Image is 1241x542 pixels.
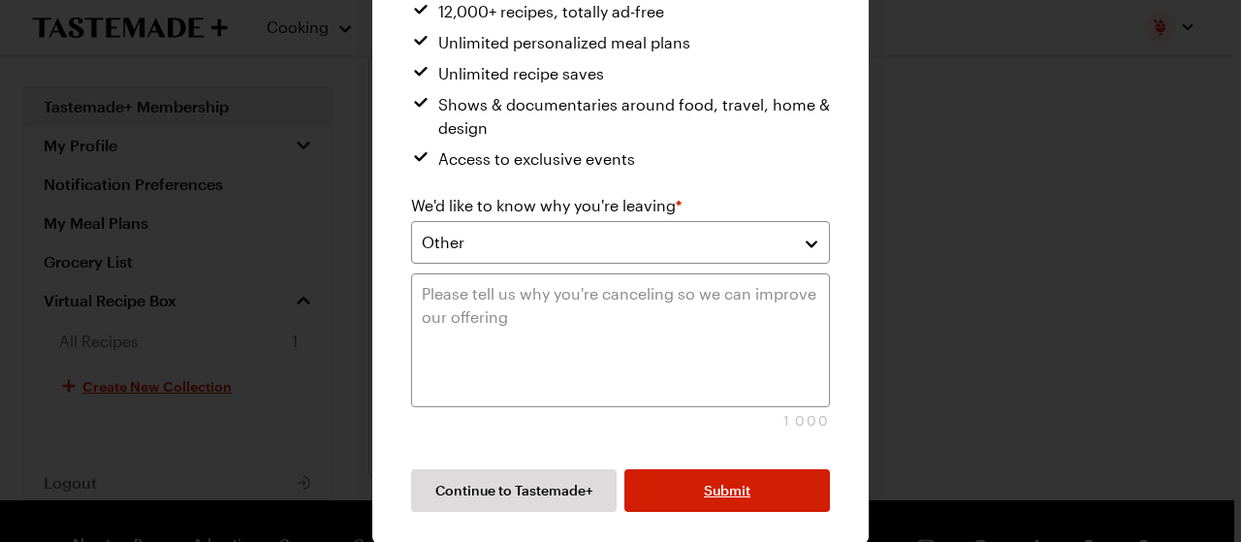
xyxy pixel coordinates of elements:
[411,469,617,512] button: Continue to Tastemade+
[435,481,593,500] span: Continue to Tastemade+
[624,469,830,512] button: Submit
[438,93,830,140] span: Shows & documentaries around food, travel, home & design
[411,411,830,430] div: 1000
[411,194,682,217] label: We'd like to know why you're leaving
[438,31,690,54] span: Unlimited personalized meal plans
[411,221,830,264] button: Other
[438,62,604,85] span: Unlimited recipe saves
[438,147,635,171] span: Access to exclusive events
[422,231,464,254] span: Other
[704,481,750,500] span: Submit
